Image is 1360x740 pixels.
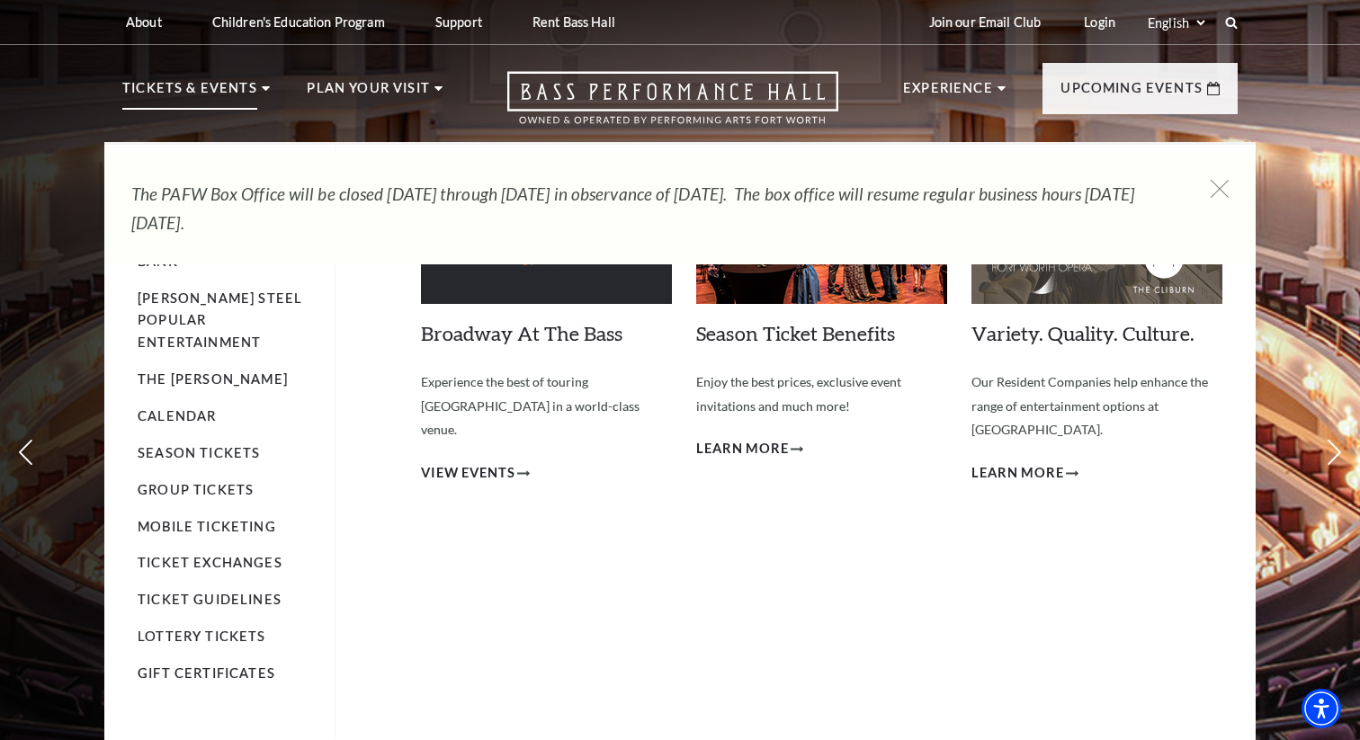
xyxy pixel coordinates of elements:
[138,519,276,534] a: Mobile Ticketing
[971,462,1064,485] span: Learn More
[138,209,315,269] a: Broadway At The Bass presented by PNC Bank
[1144,14,1208,31] select: Select:
[421,462,530,485] a: View Events
[971,370,1222,442] p: Our Resident Companies help enhance the range of entertainment options at [GEOGRAPHIC_DATA].
[1302,689,1341,728] div: Accessibility Menu
[307,77,430,110] p: Plan Your Visit
[443,71,903,142] a: Open this option
[421,370,672,442] p: Experience the best of touring [GEOGRAPHIC_DATA] in a world-class venue.
[421,462,515,485] span: View Events
[138,592,282,607] a: Ticket Guidelines
[138,445,260,460] a: Season Tickets
[421,321,622,345] a: Broadway At The Bass
[971,462,1078,485] a: Learn More Variety. Quality. Culture.
[696,370,947,418] p: Enjoy the best prices, exclusive event invitations and much more!
[138,555,282,570] a: Ticket Exchanges
[435,14,482,30] p: Support
[1060,77,1203,110] p: Upcoming Events
[138,665,275,681] a: Gift Certificates
[138,482,254,497] a: Group Tickets
[212,14,385,30] p: Children's Education Program
[131,183,1134,233] em: The PAFW Box Office will be closed [DATE] through [DATE] in observance of [DATE]. The box office ...
[138,629,266,644] a: Lottery Tickets
[696,438,803,460] a: Learn More Season Ticket Benefits
[138,371,288,387] a: The [PERSON_NAME]
[126,14,162,30] p: About
[971,321,1194,345] a: Variety. Quality. Culture.
[138,408,216,423] a: Calendar
[696,321,895,345] a: Season Ticket Benefits
[532,14,615,30] p: Rent Bass Hall
[903,77,993,110] p: Experience
[696,438,789,460] span: Learn More
[138,290,302,351] a: [PERSON_NAME] Steel Popular Entertainment
[122,77,257,110] p: Tickets & Events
